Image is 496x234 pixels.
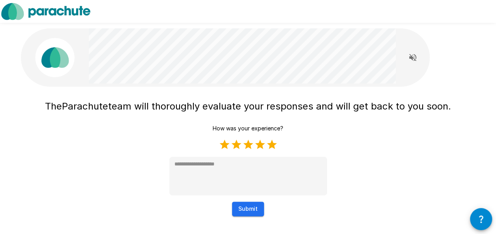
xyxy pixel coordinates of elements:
button: Submit [232,202,264,216]
p: How was your experience? [213,124,283,132]
button: Read questions aloud [405,50,421,65]
span: The [45,100,62,112]
span: team will thoroughly evaluate your responses and will get back to you soon. [108,100,451,112]
span: Parachute [62,100,108,112]
img: parachute_avatar.png [35,38,75,77]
